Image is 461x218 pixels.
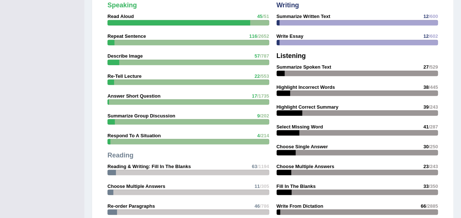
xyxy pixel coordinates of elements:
span: /243 [429,104,438,109]
strong: Choose Single Answer [277,143,328,149]
strong: Write Essay [277,33,303,39]
strong: Speaking [107,1,137,9]
span: /305 [260,183,269,189]
span: /787 [260,53,269,59]
span: 63 [252,163,257,169]
span: 27 [423,64,428,70]
span: 12 [423,33,428,39]
span: 12 [423,14,428,19]
span: 9 [257,113,260,118]
strong: Reading [107,151,133,159]
strong: Summarize Spoken Text [277,64,331,70]
span: /600 [429,14,438,19]
span: 11 [255,183,260,189]
strong: Read Aloud [107,14,134,19]
span: 39 [423,104,428,109]
span: /250 [429,143,438,149]
span: /445 [429,84,438,90]
span: /350 [429,183,438,189]
strong: Describe Image [107,53,143,59]
span: /529 [429,64,438,70]
span: 17 [252,93,257,98]
span: 41 [423,124,428,129]
span: 57 [255,53,260,59]
span: /2652 [257,33,269,39]
strong: Fill In The Blanks [277,183,316,189]
span: /214 [260,132,269,138]
strong: Writing [277,1,299,9]
strong: Summarize Group Discussion [107,113,175,118]
span: 66 [421,203,426,208]
span: /2885 [426,203,438,208]
span: /602 [429,33,438,39]
strong: Respond To A Situation [107,132,161,138]
strong: Reading & Writing: Fill In The Blanks [107,163,191,169]
span: /786 [260,203,269,208]
strong: Choose Multiple Answers [277,163,334,169]
strong: Highlight Correct Summary [277,104,339,109]
span: /1194 [257,163,269,169]
strong: Listening [277,52,306,59]
span: 30 [423,143,428,149]
span: /202 [260,113,269,118]
span: 46 [255,203,260,208]
strong: Repeat Sentence [107,33,146,39]
strong: Answer Short Question [107,93,160,98]
span: /243 [429,163,438,169]
span: 22 [255,73,260,79]
span: /51 [262,14,269,19]
span: 4 [257,132,260,138]
span: 116 [249,33,257,39]
span: 23 [423,163,428,169]
strong: Re-Tell Lecture [107,73,142,79]
strong: Choose Multiple Answers [107,183,165,189]
strong: Highlight Incorrect Words [277,84,335,90]
span: 33 [423,183,428,189]
span: 38 [423,84,428,90]
span: /287 [429,124,438,129]
strong: Write From Dictation [277,203,323,208]
span: /553 [260,73,269,79]
strong: Summarize Written Text [277,14,330,19]
strong: Re-order Paragraphs [107,203,155,208]
span: /1735 [257,93,269,98]
strong: Select Missing Word [277,124,323,129]
span: 45 [257,14,262,19]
